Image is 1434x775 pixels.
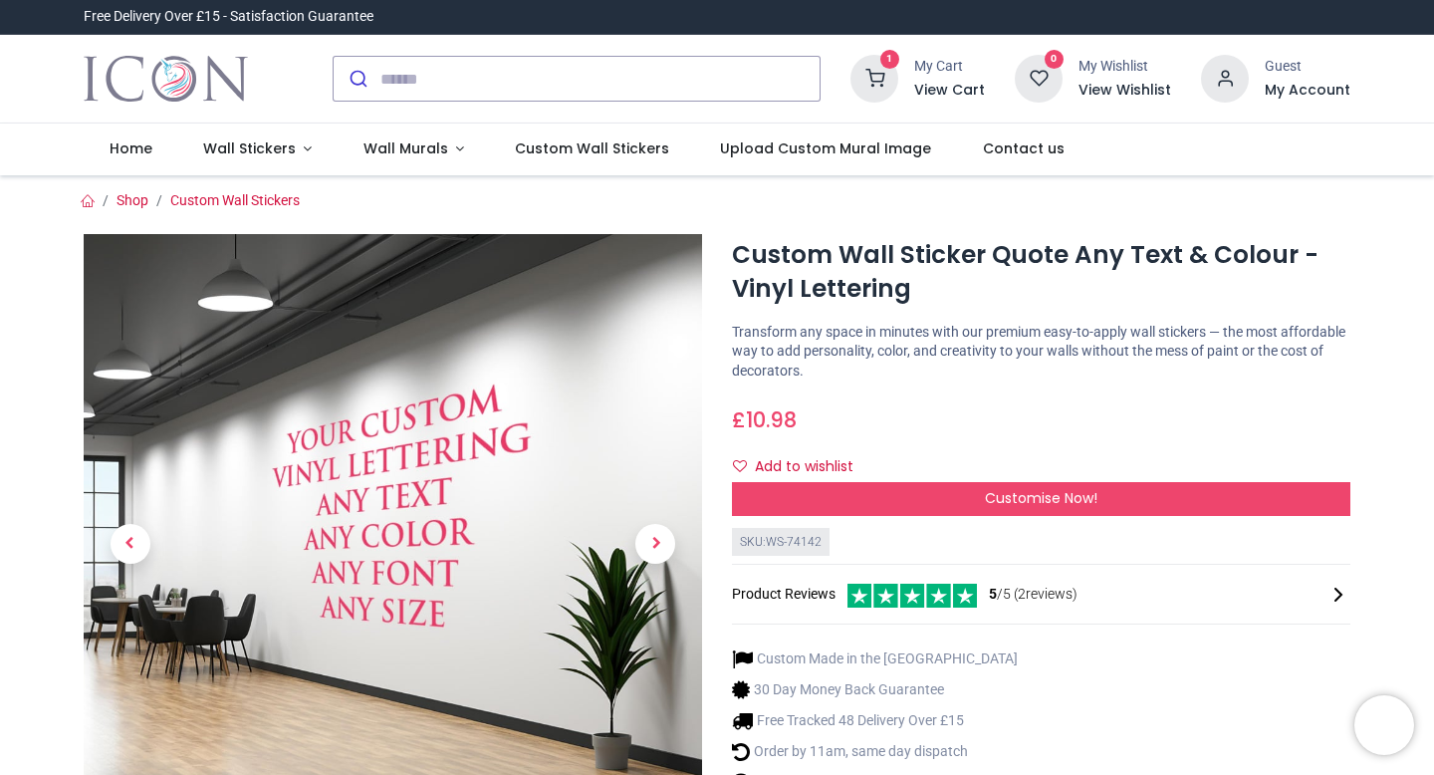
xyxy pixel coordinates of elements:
[203,138,296,158] span: Wall Stickers
[1265,81,1350,101] a: My Account
[720,138,931,158] span: Upload Custom Mural Image
[84,51,248,107] img: Icon Wall Stickers
[170,192,300,208] a: Custom Wall Stickers
[932,7,1350,27] iframe: Customer reviews powered by Trustpilot
[983,138,1065,158] span: Contact us
[609,327,702,760] a: Next
[111,524,150,564] span: Previous
[733,459,747,473] i: Add to wishlist
[732,679,1018,700] li: 30 Day Money Back Guarantee
[914,81,985,101] a: View Cart
[338,124,490,175] a: Wall Murals
[334,57,380,101] button: Submit
[732,450,870,484] button: Add to wishlistAdd to wishlist
[732,323,1350,382] p: Transform any space in minutes with our premium easy-to-apply wall stickers — the most affordable...
[363,138,448,158] span: Wall Murals
[515,138,669,158] span: Custom Wall Stickers
[989,585,1077,605] span: /5 ( 2 reviews)
[1078,81,1171,101] a: View Wishlist
[732,710,1018,731] li: Free Tracked 48 Delivery Over £15
[746,405,797,434] span: 10.98
[117,192,148,208] a: Shop
[1354,695,1414,755] iframe: Brevo live chat
[1045,50,1064,69] sup: 0
[732,648,1018,669] li: Custom Made in the [GEOGRAPHIC_DATA]
[1015,70,1063,86] a: 0
[635,524,675,564] span: Next
[880,50,899,69] sup: 1
[850,70,898,86] a: 1
[732,405,797,434] span: £
[732,528,830,557] div: SKU: WS-74142
[985,488,1097,508] span: Customise Now!
[84,7,373,27] div: Free Delivery Over £15 - Satisfaction Guarantee
[84,51,248,107] a: Logo of Icon Wall Stickers
[84,327,176,760] a: Previous
[1078,57,1171,77] div: My Wishlist
[732,581,1350,608] div: Product Reviews
[989,586,997,602] span: 5
[110,138,152,158] span: Home
[732,741,1018,762] li: Order by 11am, same day dispatch
[914,57,985,77] div: My Cart
[732,238,1350,307] h1: Custom Wall Sticker Quote Any Text & Colour - Vinyl Lettering
[177,124,338,175] a: Wall Stickers
[1265,57,1350,77] div: Guest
